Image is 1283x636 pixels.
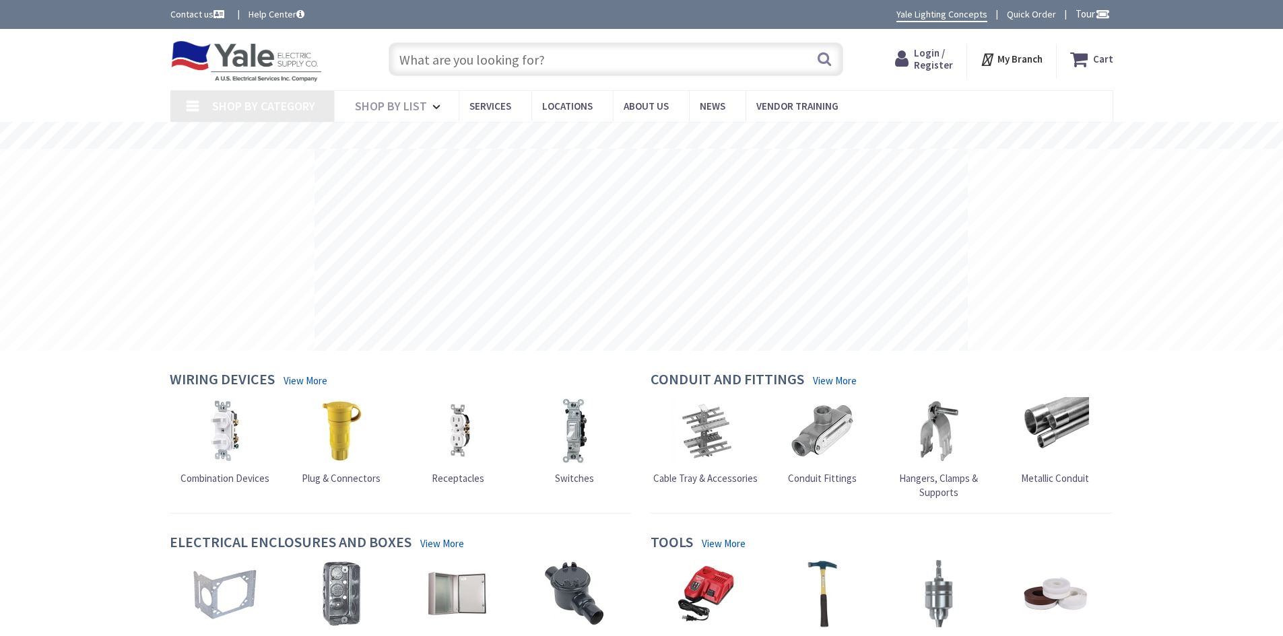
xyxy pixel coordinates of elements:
span: Tour [1076,7,1110,20]
strong: My Branch [997,52,1043,65]
a: Receptacles Receptacles [424,397,492,485]
img: Receptacles [424,397,492,464]
span: Hangers, Clamps & Supports [899,472,978,499]
span: Services [469,100,511,112]
a: View More [284,374,327,388]
span: Locations [542,100,593,112]
a: Plug & Connectors Plug & Connectors [302,397,381,485]
a: Cart [1070,47,1113,71]
span: Receptacles [432,472,484,485]
a: Hangers, Clamps & Supports Hangers, Clamps & Supports [884,397,994,500]
span: Shop By List [355,98,427,114]
h4: Wiring Devices [170,371,275,390]
span: Plug & Connectors [302,472,381,485]
a: Yale Lighting Concepts [896,7,987,22]
a: Cable Tray & Accessories Cable Tray & Accessories [653,397,758,485]
span: Conduit Fittings [788,472,857,485]
img: Metallic Conduit [1022,397,1089,464]
img: Batteries & Chargers [672,560,739,627]
img: Cable Tray & Accessories [672,397,739,464]
span: Metallic Conduit [1021,472,1089,485]
div: My Branch [980,47,1043,71]
img: Explosion-Proof Boxes & Accessories [541,560,608,627]
span: Combination Devices [180,472,269,485]
img: Adhesive, Sealant & Tapes [1022,560,1089,627]
a: Quick Order [1007,7,1056,21]
img: Hangers, Clamps & Supports [905,397,973,464]
img: Tool Attachments & Accessories [905,560,973,627]
img: Hand Tools [789,560,856,627]
img: Conduit Fittings [789,397,856,464]
span: Shop By Category [212,98,315,114]
span: Cable Tray & Accessories [653,472,758,485]
h4: Electrical Enclosures and Boxes [170,534,412,553]
img: Box Hardware & Accessories [191,560,259,627]
a: Contact us [170,7,227,21]
input: What are you looking for? [389,42,843,76]
a: View More [420,536,464,551]
img: Enclosures & Cabinets [424,560,492,627]
a: View More [813,374,857,388]
a: View More [702,536,746,551]
h4: Tools [651,534,693,553]
h4: Conduit and Fittings [651,371,804,390]
a: Help Center [249,7,304,21]
img: Yale Electric Supply Co. [170,40,323,82]
img: Plug & Connectors [308,397,375,464]
img: Combination Devices [191,397,259,464]
img: Device Boxes [308,560,375,627]
a: Metallic Conduit Metallic Conduit [1021,397,1089,485]
a: Login / Register [895,47,953,71]
a: Switches Switches [541,397,608,485]
img: Switches [541,397,608,464]
span: News [700,100,725,112]
a: Combination Devices Combination Devices [180,397,269,485]
span: Vendor Training [756,100,838,112]
span: About Us [624,100,669,112]
span: Login / Register [914,46,953,71]
a: Conduit Fittings Conduit Fittings [788,397,857,485]
strong: Cart [1093,47,1113,71]
span: Switches [555,472,594,485]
